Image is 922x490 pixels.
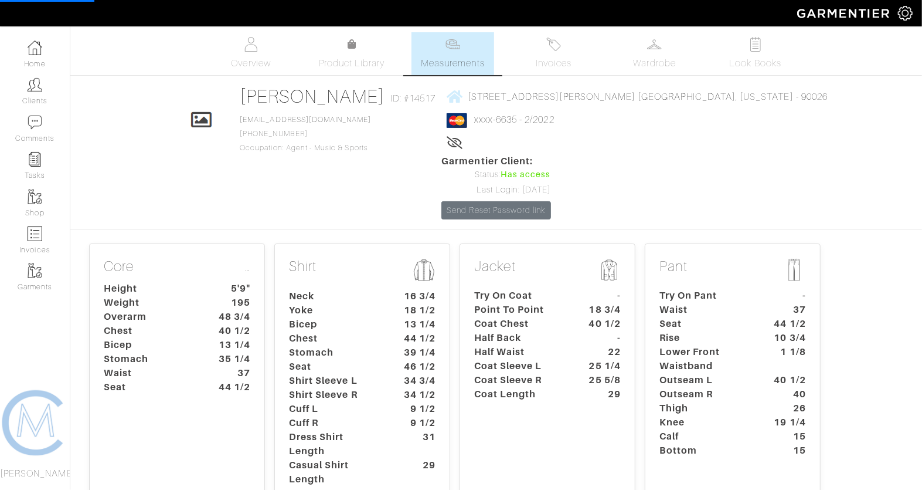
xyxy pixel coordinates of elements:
img: clients-icon-6bae9207a08558b7cb47a8932f037763ab4055f8c8b6bfacd5dc20c3e0201464.png [28,77,42,92]
dt: 29 [575,387,630,401]
dt: Coat Chest [465,317,575,331]
dt: Bottom [651,444,760,458]
a: Wardrobe [614,32,696,75]
dt: Seat [651,317,760,331]
img: mastercard-2c98a0d54659f76b027c6839bea21931c3e23d06ea5b2b5660056f2e14d2f154.png [447,113,467,128]
span: Look Books [730,56,782,70]
dt: Shirt Sleeve R [280,388,390,402]
a: Invoices [513,32,595,75]
dt: Outseam R [651,387,760,401]
dt: Thigh [651,401,760,415]
dt: Knee [651,415,760,430]
dt: Bicep [95,338,205,352]
span: Product Library [319,56,385,70]
img: todo-9ac3debb85659649dc8f770b8b6100bb5dab4b48dedcbae339e5042a72dfd3cc.svg [748,37,763,52]
span: Has access [501,168,551,181]
dt: Waist [651,303,760,317]
dt: 37 [760,303,815,317]
dt: - [760,289,815,303]
dt: Seat [95,380,205,394]
dt: Neck [280,289,390,303]
img: orders-icon-0abe47150d42831381b5fb84f609e132dff9fe21cb692f30cb5eec754e2cba89.png [28,227,42,241]
dt: 9 1/2 [390,416,444,430]
dt: 40 1/2 [760,373,815,387]
dt: Try On Pant [651,289,760,303]
img: msmt-pant-icon-b5f0be45518e7579186d657110a8042fb0a286fe15c7a31f2bf2767143a10412.png [782,258,806,282]
a: Look Books [715,32,797,75]
span: ID: #14517 [390,92,436,106]
img: garmentier-logo-header-white-b43fb05a5012e4ada735d5af1a66efaba907eab6374d6393d1fbf88cb4ef424d.png [791,3,898,23]
dt: 40 [760,387,815,401]
img: garments-icon-b7da505a4dc4fd61783c78ac3ca0ef83fa9d6f193b1c9dc38574b1d14d53ca28.png [28,263,42,278]
a: Overview [210,32,292,75]
dt: 22 [575,345,630,359]
dt: Bicep [280,317,390,332]
a: Product Library [311,38,393,70]
dt: Weight [95,296,205,310]
dt: 5'9" [205,282,259,296]
dt: Overarm [95,310,205,324]
img: garments-icon-b7da505a4dc4fd61783c78ac3ca0ef83fa9d6f193b1c9dc38574b1d14d53ca28.png [28,190,42,204]
img: msmt-jacket-icon-80010867aa4725b62b9a09ffa5103b2b3040b5cb37876859cbf8e78a4e2258a7.png [597,258,621,282]
dt: Coat Sleeve L [465,359,575,373]
dt: 34 3/4 [390,374,444,388]
span: Wardrobe [634,56,676,70]
dt: Calf [651,430,760,444]
img: msmt-shirt-icon-3af304f0b202ec9cb0a26b9503a50981a6fda5c95ab5ec1cadae0dbe11e5085a.png [412,258,436,282]
img: wardrobe-487a4870c1b7c33e795ec22d11cfc2ed9d08956e64fb3008fe2437562e282088.svg [647,37,662,52]
dt: 1 1/8 [760,345,815,373]
dt: 31 [390,430,444,458]
dt: Lower Front Waistband [651,345,760,373]
a: [EMAIL_ADDRESS][DOMAIN_NAME] [240,116,371,124]
a: … [245,258,250,275]
a: xxxx-6635 - 2/2022 [474,114,554,125]
p: Pant [659,258,806,284]
span: Invoices [536,56,571,70]
p: Shirt [289,258,436,285]
img: orders-27d20c2124de7fd6de4e0e44c1d41de31381a507db9b33961299e4e07d508b8c.svg [546,37,561,52]
dt: 13 1/4 [390,317,444,332]
dt: 34 1/2 [390,388,444,402]
dt: 18 3/4 [575,303,630,317]
dt: 18 1/2 [390,303,444,317]
dt: 40 1/2 [205,324,259,338]
a: [STREET_ADDRESS][PERSON_NAME] [GEOGRAPHIC_DATA], [US_STATE] - 90026 [447,89,828,104]
dt: 13 1/4 [205,338,259,352]
dt: Coat Sleeve R [465,373,575,387]
img: dashboard-icon-dbcd8f5a0b271acd01030246c82b418ddd0df26cd7fceb0bd07c9910d44c42f6.png [28,40,42,55]
div: Status: [441,168,550,181]
dt: Outseam L [651,373,760,387]
dt: 195 [205,296,259,310]
dt: 19 1/4 [760,415,815,430]
dt: Rise [651,331,760,345]
img: gear-icon-white-bd11855cb880d31180b6d7d6211b90ccbf57a29d726f0c71d8c61bd08dd39cc2.png [898,6,913,21]
dt: 15 [760,444,815,458]
dt: Height [95,282,205,296]
dt: 9 1/2 [390,402,444,416]
dt: Half Back [465,331,575,345]
dt: 44 1/2 [390,332,444,346]
p: Core [104,258,250,278]
a: [PERSON_NAME] [240,86,385,107]
dt: 44 1/2 [205,380,259,394]
dt: Shirt Sleeve L [280,374,390,388]
dt: 16 3/4 [390,289,444,303]
dt: Yoke [280,303,390,317]
dt: Cuff L [280,402,390,416]
dt: Chest [95,324,205,338]
dt: Try On Coat [465,289,575,303]
img: measurements-466bbee1fd09ba9460f595b01e5d73f9e2bff037440d3c8f018324cb6cdf7a4a.svg [445,37,460,52]
dt: - [575,331,630,345]
dt: Cuff R [280,416,390,430]
dt: Seat [280,360,390,374]
div: Last Login: [DATE] [441,184,550,197]
dt: 46 1/2 [390,360,444,374]
a: Measurements [411,32,494,75]
dt: 15 [760,430,815,444]
img: reminder-icon-8004d30b9f0a5d33ae49ab947aed9ed385cf756f9e5892f1edd6e32f2345188e.png [28,152,42,167]
span: Overview [231,56,270,70]
dt: Dress Shirt Length [280,430,390,458]
dt: 25 1/4 [575,359,630,373]
dt: 44 1/2 [760,317,815,331]
dt: Half Waist [465,345,575,359]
